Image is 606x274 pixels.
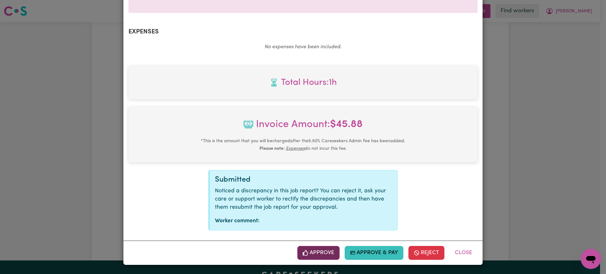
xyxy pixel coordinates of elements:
[297,246,340,260] button: Approve
[128,28,478,36] h2: Expenses
[581,249,601,269] iframe: Button to launch messaging window
[259,146,285,151] b: Please note:
[449,246,478,260] button: Close
[201,139,405,151] small: This is the amount that you will be charged after the 9.90 % Careseekers Admin Fee has been added...
[408,246,444,260] button: Reject
[286,146,305,151] u: Expenses
[215,187,392,212] p: Noticed a discrepancy in this job report? You can reject it, ask your care or support worker to r...
[215,218,259,224] strong: Worker comment:
[330,120,363,130] b: $ 45.88
[264,44,342,50] em: No expenses have been included.
[134,117,472,137] span: Invoice Amount:
[345,246,404,260] button: Approve & Pay
[134,76,472,89] span: Total hours worked: 1 hour
[215,176,251,184] span: Submitted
